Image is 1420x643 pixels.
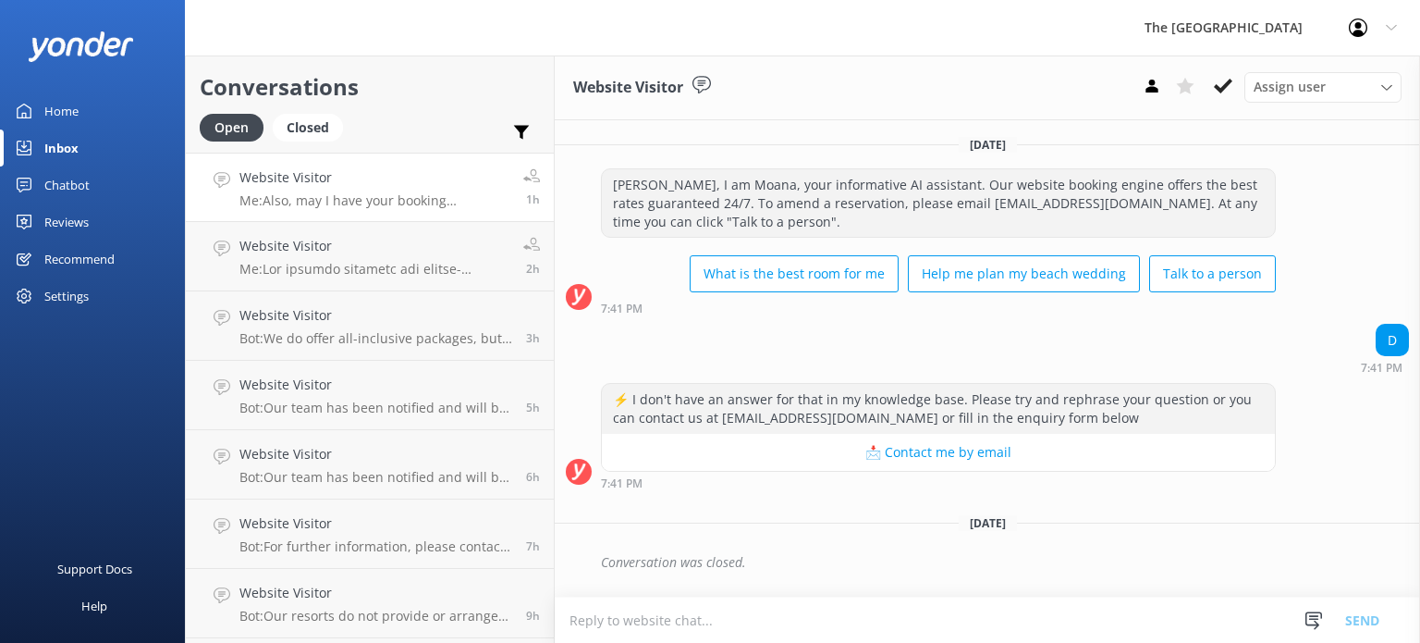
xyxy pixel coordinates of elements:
[1377,325,1408,356] div: D
[601,478,643,489] strong: 7:41 PM
[601,547,1409,578] div: Conversation was closed.
[44,278,89,315] div: Settings
[602,169,1275,237] div: [PERSON_NAME], I am Moana, your informative AI assistant. Our website booking engine offers the b...
[1361,363,1402,374] strong: 7:41 PM
[186,291,554,361] a: Website VisitorBot:We do offer all-inclusive packages, but we strongly advise guests against purc...
[57,550,132,587] div: Support Docs
[239,513,512,534] h4: Website Visitor
[200,117,273,137] a: Open
[44,167,90,204] div: Chatbot
[239,583,512,603] h4: Website Visitor
[959,137,1017,153] span: [DATE]
[186,500,554,569] a: Website VisitorBot:For further information, please contact the following: - Email: [EMAIL_ADDRESS...
[44,204,89,241] div: Reviews
[239,261,509,278] p: Me: Lor ipsumdo sitametc adi elitse-doeiusmo temporin utla etdol magn al en adminimve quisnost ex...
[44,241,115,278] div: Recommend
[239,538,512,555] p: Bot: For further information, please contact the following: - Email: [EMAIL_ADDRESS][DOMAIN_NAME]...
[186,222,554,291] a: Website VisitorMe:Lor ipsumdo sitametc adi elitse-doeiusmo temporin utla etdol magn al en adminim...
[81,587,107,624] div: Help
[1361,361,1409,374] div: Aug 30 2025 01:41am (UTC -10:00) Pacific/Honolulu
[186,430,554,500] a: Website VisitorBot:Our team has been notified and will be with you as soon as possible. Alternati...
[602,434,1275,471] button: 📩 Contact me by email
[690,255,899,292] button: What is the best room for me
[28,31,134,62] img: yonder-white-logo.png
[602,384,1275,433] div: ⚡ I don't have an answer for that in my knowledge base. Please try and rephrase your question or ...
[239,608,512,624] p: Bot: Our resorts do not provide or arrange airport transfers. However, you can book directly with...
[526,538,540,554] span: Sep 09 2025 05:46pm (UTC -10:00) Pacific/Honolulu
[239,375,512,395] h4: Website Visitor
[601,476,1276,489] div: Aug 30 2025 01:41am (UTC -10:00) Pacific/Honolulu
[200,114,263,142] div: Open
[526,608,540,624] span: Sep 09 2025 03:46pm (UTC -10:00) Pacific/Honolulu
[573,76,683,100] h3: Website Visitor
[239,305,512,326] h4: Website Visitor
[601,303,643,315] strong: 7:41 PM
[239,400,512,416] p: Bot: Our team has been notified and will be with you as soon as possible. Alternatively, you can ...
[200,69,540,105] h2: Conversations
[273,117,352,137] a: Closed
[1254,77,1326,97] span: Assign user
[273,114,343,142] div: Closed
[526,261,540,277] span: Sep 09 2025 10:38pm (UTC -10:00) Pacific/Honolulu
[566,547,1409,578] div: 2025-08-30T21:07:49.226
[1244,72,1402,102] div: Assign User
[239,236,509,256] h4: Website Visitor
[44,93,79,130] div: Home
[44,130,79,167] div: Inbox
[239,167,509,188] h4: Website Visitor
[186,569,554,638] a: Website VisitorBot:Our resorts do not provide or arrange airport transfers. However, you can book...
[601,302,1276,315] div: Aug 30 2025 01:41am (UTC -10:00) Pacific/Honolulu
[186,361,554,430] a: Website VisitorBot:Our team has been notified and will be with you as soon as possible. Alternati...
[908,255,1140,292] button: Help me plan my beach wedding
[239,192,509,209] p: Me: Also, may I have your booking reference so I can check your reservation details?
[239,330,512,347] p: Bot: We do offer all-inclusive packages, but we strongly advise guests against purchasing them as...
[1149,255,1276,292] button: Talk to a person
[526,192,540,207] span: Sep 09 2025 10:52pm (UTC -10:00) Pacific/Honolulu
[959,515,1017,531] span: [DATE]
[526,400,540,415] span: Sep 09 2025 07:21pm (UTC -10:00) Pacific/Honolulu
[555,598,1420,643] textarea: To enrich screen reader interactions, please activate Accessibility in Grammarly extension settings
[526,330,540,346] span: Sep 09 2025 09:09pm (UTC -10:00) Pacific/Honolulu
[239,444,512,464] h4: Website Visitor
[186,153,554,222] a: Website VisitorMe:Also, may I have your booking reference so I can check your reservation details?1h
[239,469,512,486] p: Bot: Our team has been notified and will be with you as soon as possible. Alternatively, you can ...
[526,469,540,485] span: Sep 09 2025 06:18pm (UTC -10:00) Pacific/Honolulu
